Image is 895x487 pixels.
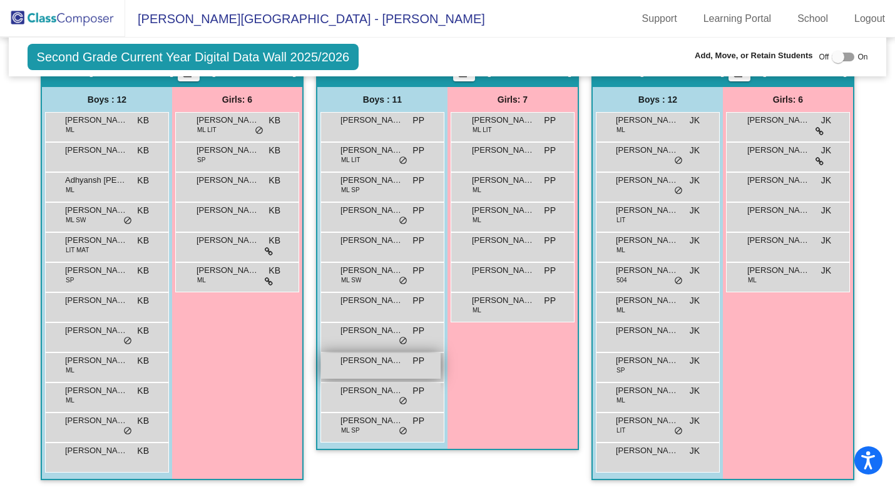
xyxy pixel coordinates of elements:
span: do_not_disturb_alt [399,426,407,436]
span: PP [412,384,424,397]
span: PP [544,174,556,187]
span: SP [197,155,205,165]
span: PP [544,114,556,127]
span: [PERSON_NAME] [65,144,128,156]
span: [PERSON_NAME] [340,144,403,156]
span: KB [268,114,280,127]
span: [PERSON_NAME] [340,384,403,397]
span: [PERSON_NAME] [197,264,259,277]
span: [PERSON_NAME] [340,204,403,217]
span: [PERSON_NAME] [747,144,810,156]
span: KB [137,384,149,397]
div: Girls: 6 [723,87,853,112]
span: [PERSON_NAME] [197,114,259,126]
span: do_not_disturb_alt [399,396,407,406]
span: [PERSON_NAME] [340,324,403,337]
span: [PERSON_NAME] [616,144,678,156]
span: [PERSON_NAME] [616,204,678,217]
div: Girls: 7 [447,87,578,112]
span: KB [137,114,149,127]
span: LIT [616,426,625,435]
span: do_not_disturb_alt [123,426,132,436]
span: [PERSON_NAME] [616,414,678,427]
span: do_not_disturb_alt [399,216,407,226]
span: [PERSON_NAME] [616,294,678,307]
span: PP [412,114,424,127]
span: [PERSON_NAME] [616,234,678,247]
span: [PERSON_NAME] [197,234,259,247]
span: ML [66,366,74,375]
span: PP [544,264,556,277]
div: Boys : 12 [593,87,723,112]
span: PP [544,204,556,217]
span: LIT MAT [66,245,89,255]
a: Support [632,9,687,29]
span: KB [137,174,149,187]
span: [PERSON_NAME] [340,354,403,367]
span: [PERSON_NAME][GEOGRAPHIC_DATA] - [PERSON_NAME] [125,9,485,29]
span: do_not_disturb_alt [123,336,132,346]
span: do_not_disturb_alt [399,336,407,346]
span: PP [412,204,424,217]
span: [PERSON_NAME] [PERSON_NAME] [472,294,534,307]
span: [PERSON_NAME] [616,324,678,337]
span: [PERSON_NAME] [616,264,678,277]
span: [PERSON_NAME] [747,174,810,187]
span: JK [690,264,700,277]
span: [PERSON_NAME] [65,444,128,457]
span: 504 [616,275,627,285]
span: ML [473,185,481,195]
span: [PERSON_NAME] [340,264,403,277]
span: [PERSON_NAME] [616,174,678,187]
span: PP [412,324,424,337]
span: KB [137,234,149,247]
span: do_not_disturb_alt [255,126,263,136]
span: [PERSON_NAME] [340,234,403,247]
span: Adhyansh [PERSON_NAME] [65,174,128,187]
span: KB [137,444,149,458]
span: JK [821,114,831,127]
span: JK [821,174,831,187]
span: JK [690,114,700,127]
span: [PERSON_NAME] [65,294,128,307]
span: KB [268,174,280,187]
span: [PERSON_NAME] [747,204,810,217]
span: JK [690,324,700,337]
span: [PERSON_NAME] [65,354,128,367]
span: JK [690,444,700,458]
span: PP [412,354,424,367]
div: Girls: 6 [172,87,302,112]
span: JK [690,414,700,428]
span: SP [616,366,625,375]
span: PP [544,234,556,247]
span: [PERSON_NAME] [65,204,128,217]
span: [PERSON_NAME] [747,234,810,247]
span: PP [412,144,424,157]
span: KB [137,264,149,277]
span: KB [137,204,149,217]
span: PP [544,294,556,307]
span: ML [616,396,625,405]
span: Second Grade Current Year Digital Data Wall 2025/2026 [28,44,359,70]
span: ML SW [66,215,86,225]
a: Learning Portal [693,9,782,29]
div: Boys : 11 [317,87,447,112]
span: [PERSON_NAME] [197,204,259,217]
span: JK [690,204,700,217]
button: Print Students Details [453,63,475,81]
span: KB [268,204,280,217]
span: [PERSON_NAME] [197,174,259,187]
span: JK [690,384,700,397]
span: KB [137,414,149,428]
span: ML LIT [197,125,217,135]
span: ML [66,396,74,405]
span: JK [690,354,700,367]
span: ML SP [341,426,360,435]
span: [PERSON_NAME] [340,114,403,126]
span: KB [268,234,280,247]
span: [PERSON_NAME] [616,354,678,367]
span: ML [473,215,481,225]
span: [PERSON_NAME] [65,324,128,337]
span: JK [690,144,700,157]
span: ML [616,305,625,315]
